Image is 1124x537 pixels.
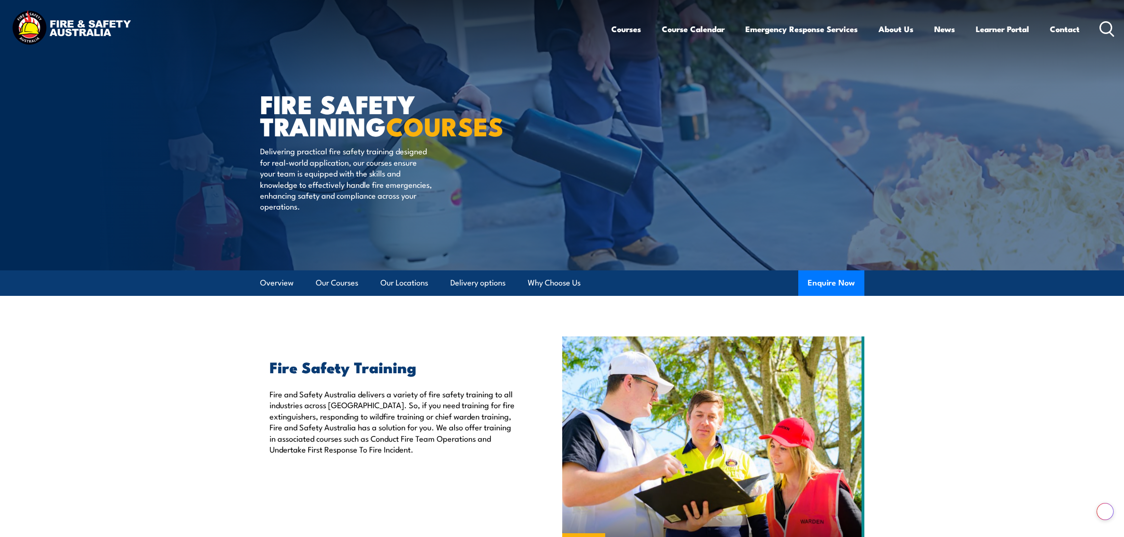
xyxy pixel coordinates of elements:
a: Delivery options [450,270,506,295]
a: About Us [879,17,913,42]
strong: COURSES [386,106,504,145]
a: Courses [611,17,641,42]
a: Our Courses [316,270,358,295]
p: Delivering practical fire safety training designed for real-world application, our courses ensure... [260,145,432,211]
a: Overview [260,270,294,295]
h1: FIRE SAFETY TRAINING [260,92,493,136]
button: Enquire Now [798,270,864,296]
a: News [934,17,955,42]
a: Learner Portal [976,17,1029,42]
a: Why Choose Us [528,270,581,295]
h2: Fire Safety Training [270,360,519,373]
a: Our Locations [380,270,428,295]
a: Course Calendar [662,17,725,42]
p: Fire and Safety Australia delivers a variety of fire safety training to all industries across [GE... [270,388,519,454]
a: Emergency Response Services [745,17,858,42]
a: Contact [1050,17,1080,42]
